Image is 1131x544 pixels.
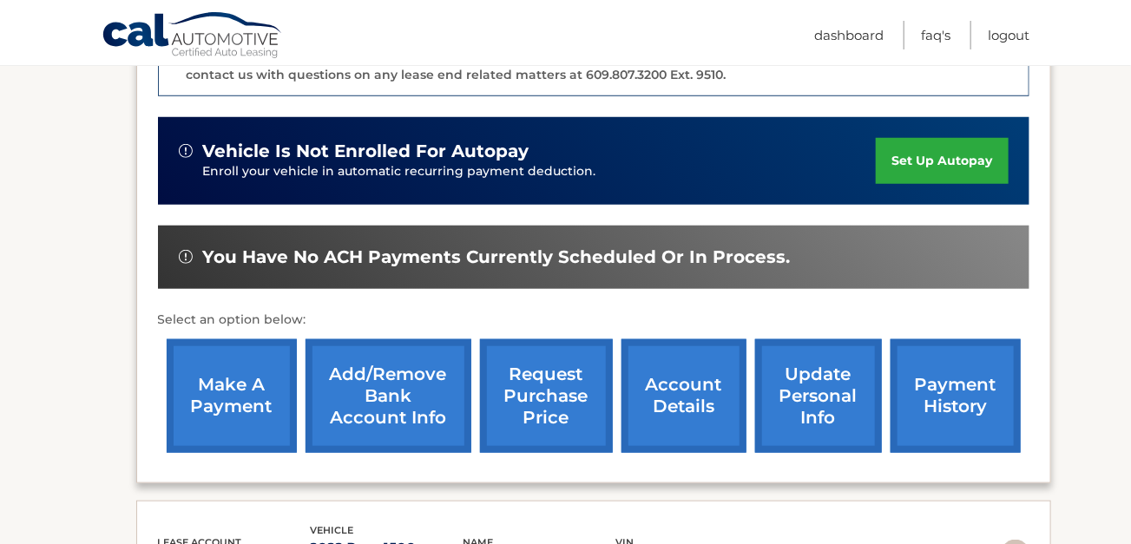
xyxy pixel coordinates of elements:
a: update personal info [755,339,882,453]
a: payment history [891,339,1021,453]
a: FAQ's [921,21,950,49]
span: vehicle [311,524,354,536]
p: Select an option below: [158,310,1029,331]
img: alert-white.svg [179,250,193,264]
a: make a payment [167,339,297,453]
a: Cal Automotive [102,11,284,62]
a: request purchase price [480,339,613,453]
a: Add/Remove bank account info [306,339,471,453]
p: The end of your lease is approaching soon. A member of our lease end team will be in touch soon t... [187,24,1018,82]
span: vehicle is not enrolled for autopay [203,141,529,162]
a: set up autopay [876,138,1008,184]
p: Enroll your vehicle in automatic recurring payment deduction. [203,162,877,181]
a: account details [621,339,746,453]
img: alert-white.svg [179,144,193,158]
a: Dashboard [814,21,884,49]
span: You have no ACH payments currently scheduled or in process. [203,246,791,268]
a: Logout [988,21,1029,49]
